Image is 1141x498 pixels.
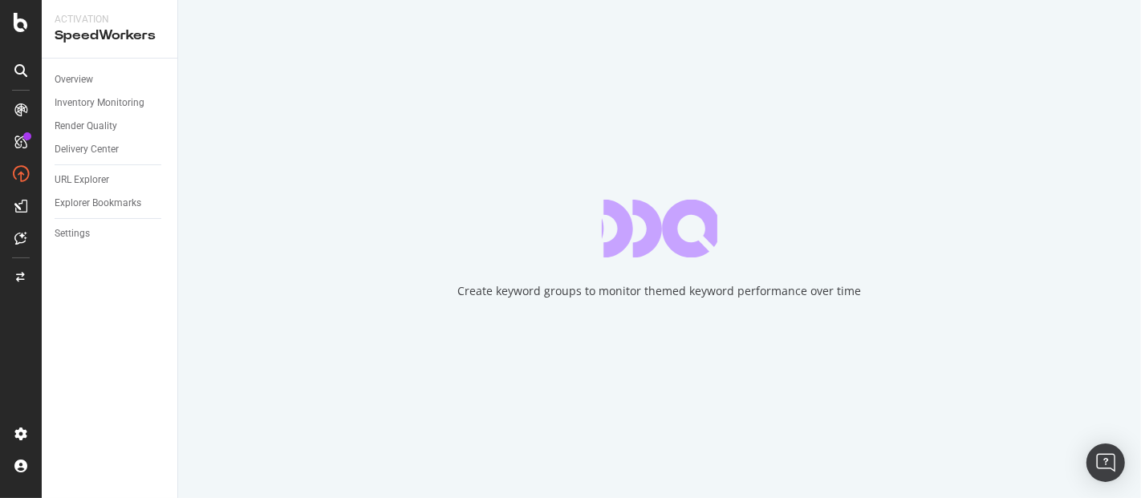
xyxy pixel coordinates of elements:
[55,225,166,242] a: Settings
[55,141,119,158] div: Delivery Center
[55,71,166,88] a: Overview
[55,172,109,188] div: URL Explorer
[55,71,93,88] div: Overview
[55,13,164,26] div: Activation
[55,225,90,242] div: Settings
[55,172,166,188] a: URL Explorer
[55,118,166,135] a: Render Quality
[55,141,166,158] a: Delivery Center
[55,26,164,45] div: SpeedWorkers
[55,118,117,135] div: Render Quality
[602,200,717,257] div: animation
[55,95,166,111] a: Inventory Monitoring
[1086,443,1125,482] div: Open Intercom Messenger
[55,195,166,212] a: Explorer Bookmarks
[55,95,144,111] div: Inventory Monitoring
[55,195,141,212] div: Explorer Bookmarks
[458,283,862,299] div: Create keyword groups to monitor themed keyword performance over time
